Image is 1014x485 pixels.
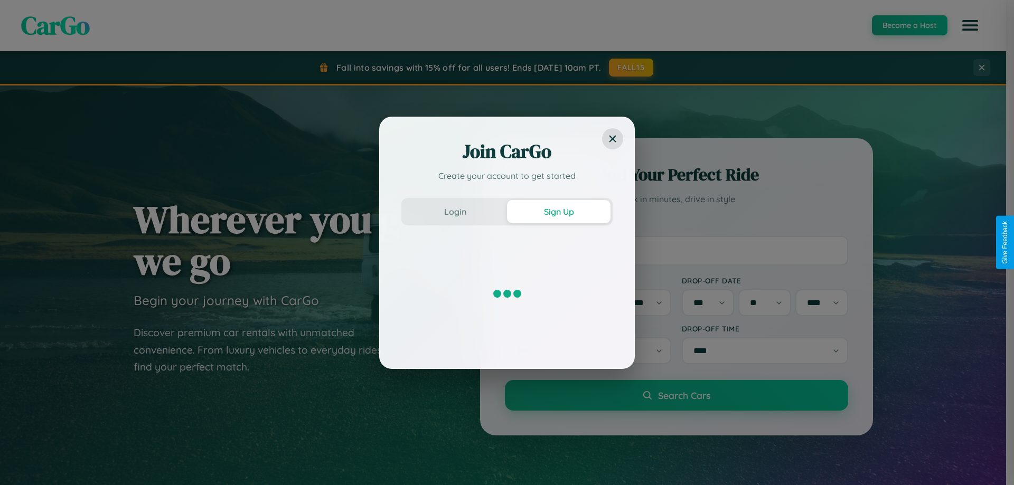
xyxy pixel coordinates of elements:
h2: Join CarGo [401,139,613,164]
iframe: Intercom live chat [11,449,36,474]
button: Sign Up [507,200,611,223]
div: Give Feedback [1001,221,1009,264]
p: Create your account to get started [401,169,613,182]
button: Login [403,200,507,223]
